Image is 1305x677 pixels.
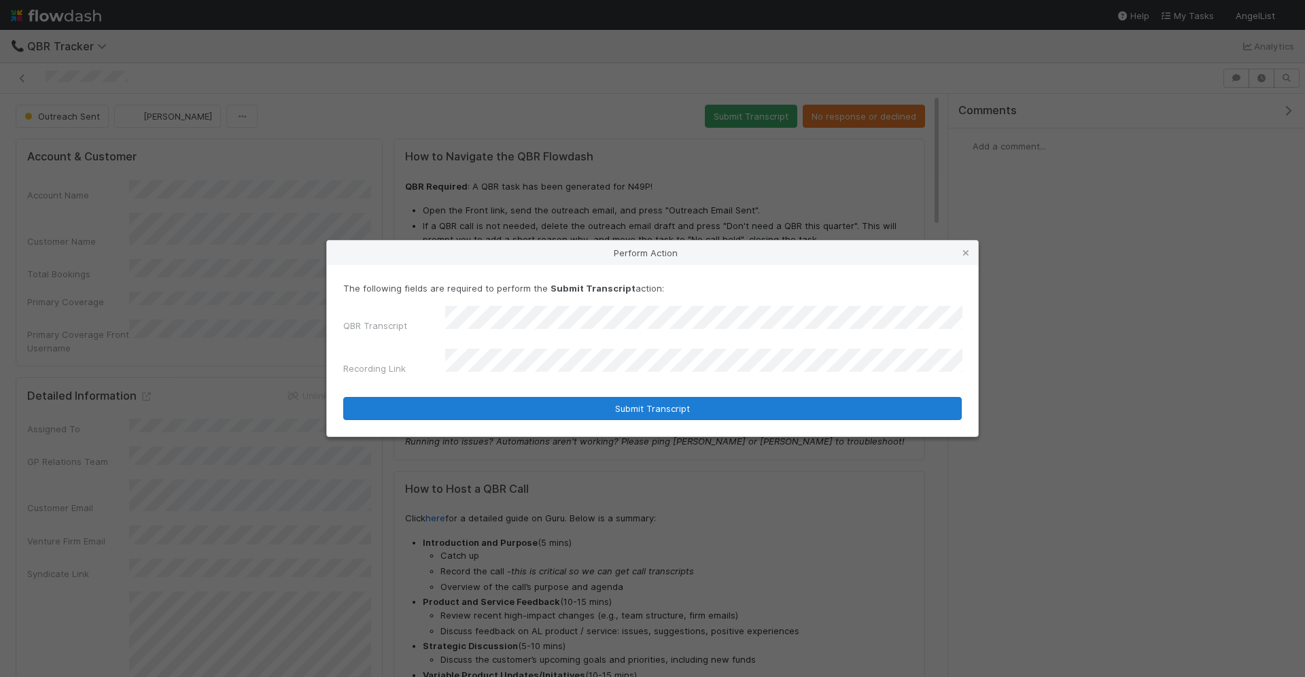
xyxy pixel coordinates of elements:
[327,241,978,265] div: Perform Action
[343,362,406,375] label: Recording Link
[343,281,962,295] p: The following fields are required to perform the action:
[343,319,407,332] label: QBR Transcript
[343,397,962,420] button: Submit Transcript
[551,283,636,294] strong: Submit Transcript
